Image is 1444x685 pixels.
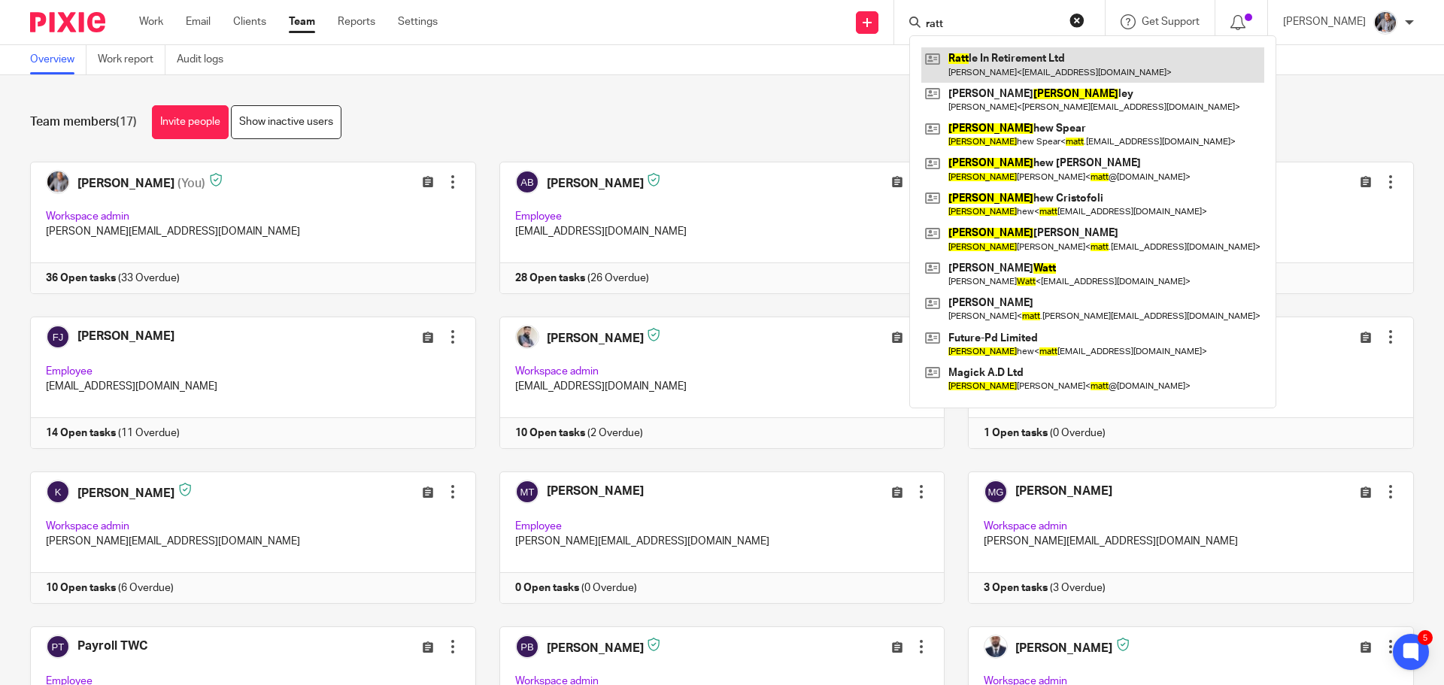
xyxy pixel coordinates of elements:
img: Pixie [30,12,105,32]
a: Email [186,14,211,29]
span: Get Support [1142,17,1200,27]
button: Clear [1069,13,1085,28]
div: 5 [1418,630,1433,645]
a: Team [289,14,315,29]
h1: Team members [30,114,137,130]
a: Work report [98,45,165,74]
a: Invite people [152,105,229,139]
p: [PERSON_NAME] [1283,14,1366,29]
a: Work [139,14,163,29]
a: Show inactive users [231,105,341,139]
a: Clients [233,14,266,29]
img: -%20%20-%20studio@ingrained.co.uk%20for%20%20-20220223%20at%20101413%20-%201W1A2026.jpg [1373,11,1397,35]
a: Reports [338,14,375,29]
a: Audit logs [177,45,235,74]
a: Overview [30,45,86,74]
a: Settings [398,14,438,29]
input: Search [924,18,1060,32]
span: (17) [116,116,137,128]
